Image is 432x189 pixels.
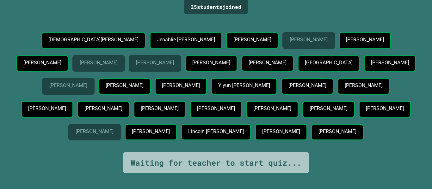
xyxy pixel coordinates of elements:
[249,60,286,66] p: [PERSON_NAME]
[80,60,117,66] p: [PERSON_NAME]
[188,129,243,134] p: Lincoln [PERSON_NAME]
[132,129,170,134] p: [PERSON_NAME]
[346,37,384,43] p: [PERSON_NAME]
[197,106,235,111] p: [PERSON_NAME]
[366,106,404,111] p: [PERSON_NAME]
[48,37,138,43] p: [DEMOGRAPHIC_DATA][PERSON_NAME]
[218,83,269,88] p: Yiyun [PERSON_NAME]
[131,157,301,169] div: Waiting for teacher to start quiz...
[233,37,271,43] p: [PERSON_NAME]
[192,60,230,66] p: [PERSON_NAME]
[106,83,143,88] p: [PERSON_NAME]
[318,129,356,134] p: [PERSON_NAME]
[288,83,326,88] p: [PERSON_NAME]
[262,129,300,134] p: [PERSON_NAME]
[253,106,291,111] p: [PERSON_NAME]
[162,83,200,88] p: [PERSON_NAME]
[157,37,214,43] p: Jenahlie [PERSON_NAME]
[310,106,347,111] p: [PERSON_NAME]
[28,106,66,111] p: [PERSON_NAME]
[290,37,327,43] p: [PERSON_NAME]
[49,83,87,88] p: [PERSON_NAME]
[84,106,122,111] p: [PERSON_NAME]
[345,83,382,88] p: [PERSON_NAME]
[371,60,409,66] p: [PERSON_NAME]
[141,106,178,111] p: [PERSON_NAME]
[305,60,352,66] p: [GEOGRAPHIC_DATA]
[76,129,113,134] p: [PERSON_NAME]
[23,60,61,66] p: [PERSON_NAME]
[136,60,174,66] p: [PERSON_NAME]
